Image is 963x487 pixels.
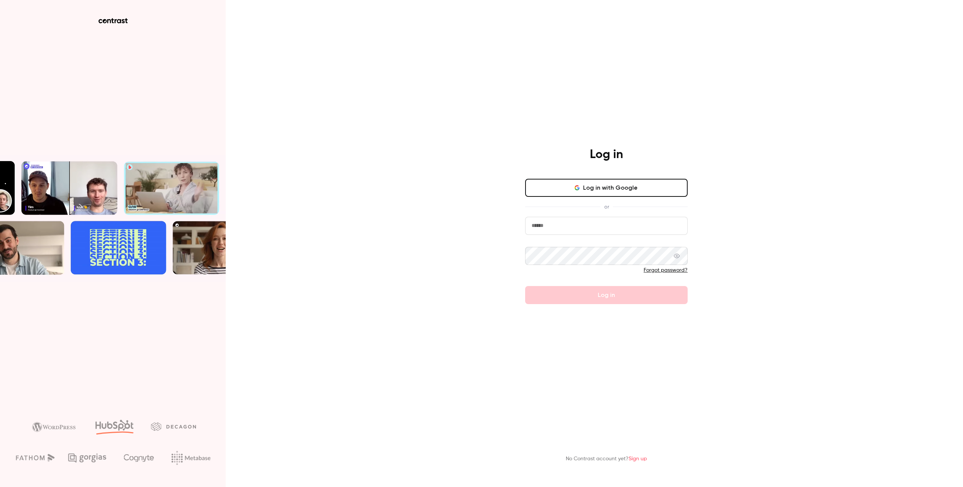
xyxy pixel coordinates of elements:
img: decagon [151,422,196,431]
a: Sign up [629,456,647,461]
p: No Contrast account yet? [566,455,647,463]
h4: Log in [590,147,623,162]
button: Log in with Google [525,179,688,197]
a: Forgot password? [644,268,688,273]
span: or [600,203,613,211]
